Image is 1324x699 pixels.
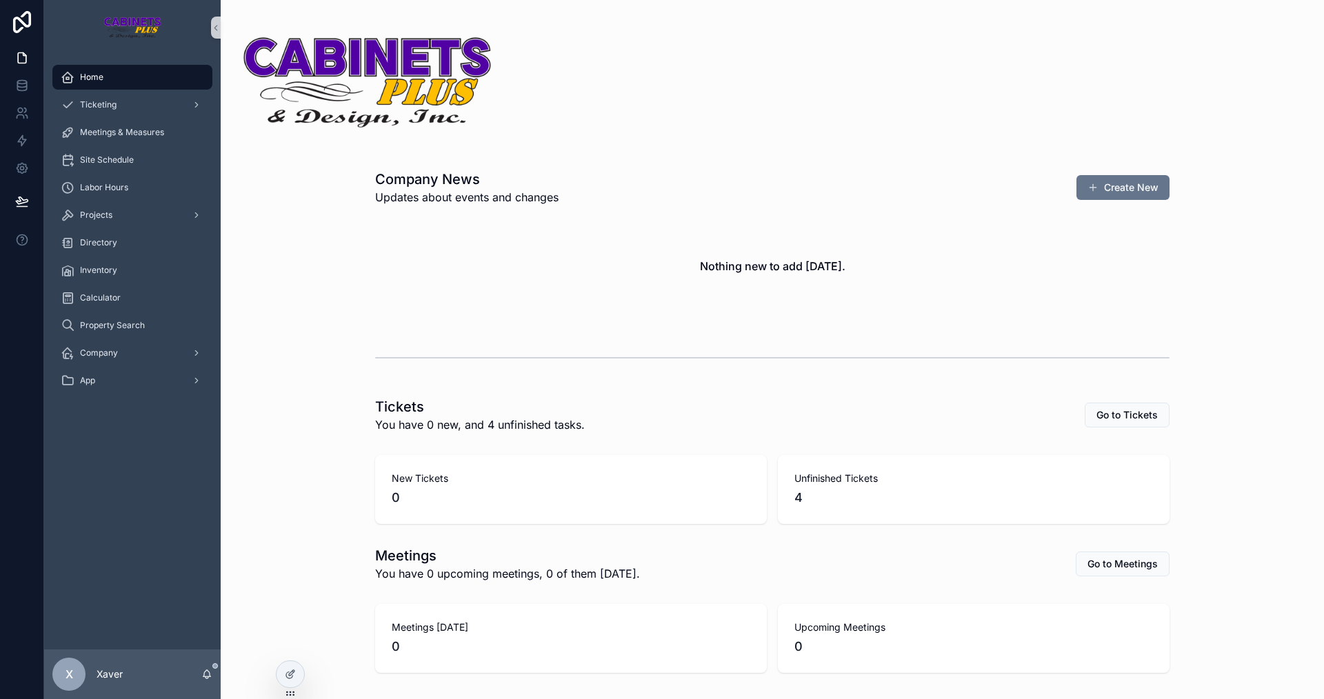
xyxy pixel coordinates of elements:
a: App [52,368,212,393]
span: Upcoming Meetings [794,620,1153,634]
span: App [80,375,95,386]
span: Property Search [80,320,145,331]
a: Site Schedule [52,148,212,172]
span: Directory [80,237,117,248]
a: Calculator [52,285,212,310]
span: Company [80,347,118,358]
div: scrollable content [44,55,221,411]
a: Inventory [52,258,212,283]
a: Ticketing [52,92,212,117]
span: 0 [794,637,1153,656]
span: Site Schedule [80,154,134,165]
a: Labor Hours [52,175,212,200]
p: Xaver [97,667,123,681]
img: 20164-Cabinets-Plus-Logo---Transparent---Small-Border.png [240,33,494,131]
a: Meetings & Measures [52,120,212,145]
span: Labor Hours [80,182,128,193]
span: Unfinished Tickets [794,472,1153,485]
button: Create New [1076,175,1170,200]
span: 0 [392,637,750,656]
span: You have 0 upcoming meetings, 0 of them [DATE]. [375,565,640,582]
a: Projects [52,203,212,227]
a: Property Search [52,313,212,338]
span: Calculator [80,292,121,303]
a: Directory [52,230,212,255]
span: Go to Meetings [1087,557,1158,571]
span: Meetings [DATE] [392,620,750,634]
h2: Nothing new to add [DATE]. [700,258,845,274]
h1: Meetings [375,546,640,565]
a: Company [52,341,212,365]
button: Go to Meetings [1076,551,1170,576]
img: App logo [103,17,162,39]
h1: Company News [375,170,559,189]
span: Projects [80,210,112,221]
span: 0 [392,488,750,507]
span: X [66,666,73,682]
span: New Tickets [392,472,750,485]
span: Home [80,72,103,83]
span: Ticketing [80,99,117,110]
span: You have 0 new, and 4 unfinished tasks. [375,416,585,433]
span: Go to Tickets [1096,408,1158,422]
span: Meetings & Measures [80,127,164,138]
span: Updates about events and changes [375,189,559,205]
span: 4 [794,488,1153,507]
h1: Tickets [375,397,585,416]
a: Home [52,65,212,90]
span: Inventory [80,265,117,276]
button: Go to Tickets [1085,403,1170,427]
